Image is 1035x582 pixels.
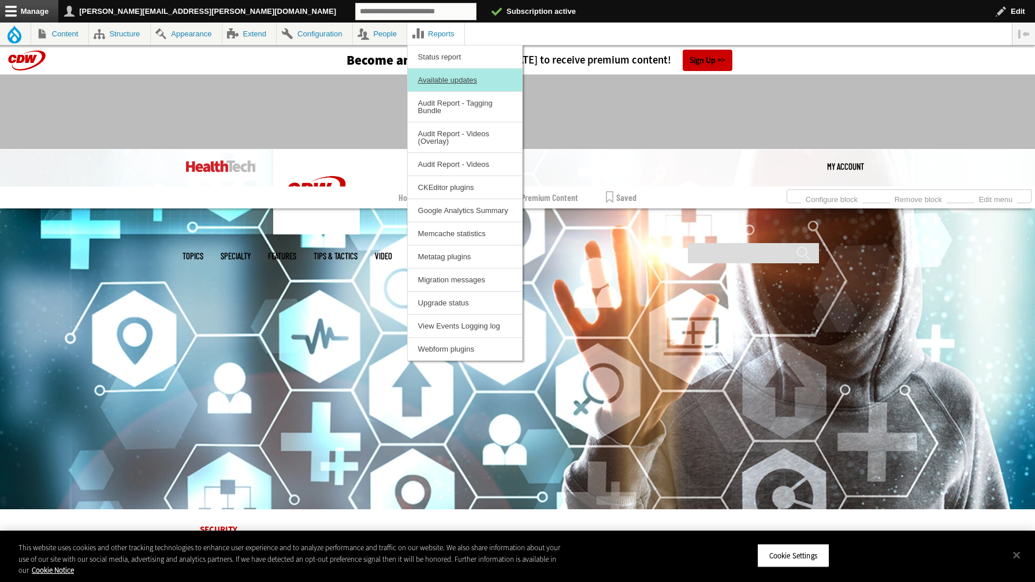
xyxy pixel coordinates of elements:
a: View Events Logging log [408,315,522,337]
a: Video [375,252,392,260]
a: Security [200,524,237,535]
a: Sign Up [683,50,732,71]
a: Remove block [890,192,947,204]
img: Home [273,149,360,234]
button: Cookie Settings [757,543,829,568]
a: Appearance [151,23,222,45]
span: Topics [183,252,203,260]
a: Configure block [801,192,862,204]
span: Specialty [221,252,251,260]
a: Home [399,186,418,208]
a: Metatag plugins [408,245,522,268]
a: Reports [407,23,464,45]
a: Upgrade status [408,292,522,314]
iframe: advertisement [307,86,728,138]
a: Structure [89,23,150,45]
a: Premium Content [508,186,578,208]
a: Migration messages [408,268,522,291]
div: User menu [827,149,864,184]
a: Available updates [408,69,522,91]
a: CDW [273,225,360,237]
a: Content [31,23,88,45]
img: Home [186,161,256,172]
button: Close [1004,542,1029,568]
a: Edit menu [974,192,1017,204]
a: Audit Report - Tagging Bundle [408,92,522,122]
a: People [353,23,407,45]
a: Audit Report - Videos (Overlay) [408,122,522,152]
a: Memcache statistics [408,222,522,245]
a: Features [268,252,296,260]
a: Become an Insider [303,54,455,67]
div: This website uses cookies and other tracking technologies to enhance user experience and to analy... [18,542,569,576]
a: Extend [222,23,277,45]
button: Vertical orientation [1012,23,1035,45]
a: Sign up [DATE] to receive premium content! [455,55,671,66]
a: Status report [408,46,522,68]
a: More information about your privacy [32,565,74,575]
a: Audit Report - Videos [408,153,522,176]
a: Saved [606,186,636,208]
h3: Become an Insider [347,54,455,67]
a: My Account [827,149,864,184]
a: Webform plugins [408,338,522,360]
a: Google Analytics Summary [408,199,522,222]
a: Tips & Tactics [314,252,358,260]
a: Configuration [277,23,352,45]
a: CKEditor plugins [408,176,522,199]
